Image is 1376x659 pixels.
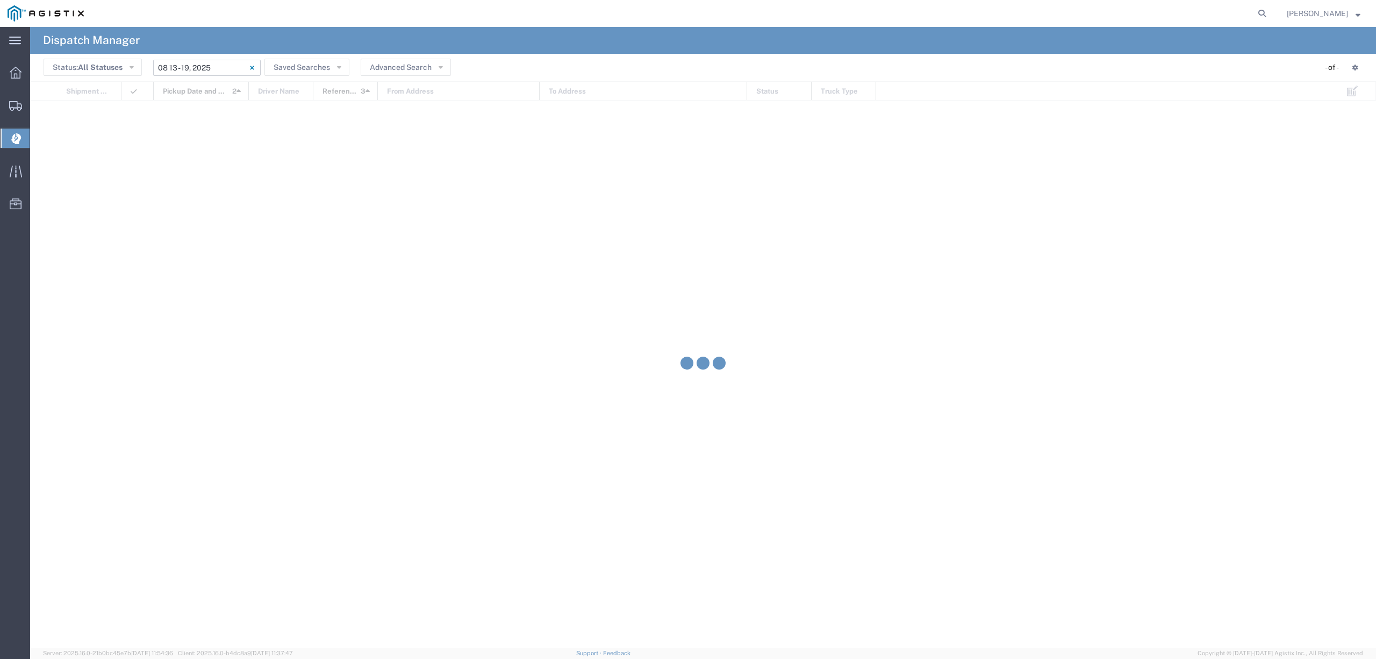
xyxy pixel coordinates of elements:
[178,650,293,656] span: Client: 2025.16.0-b4dc8a9
[44,59,142,76] button: Status:All Statuses
[43,27,140,54] h4: Dispatch Manager
[78,63,123,72] span: All Statuses
[264,59,349,76] button: Saved Searches
[1286,7,1361,20] button: [PERSON_NAME]
[8,5,84,22] img: logo
[361,59,451,76] button: Advanced Search
[43,650,173,656] span: Server: 2025.16.0-21b0bc45e7b
[131,650,173,656] span: [DATE] 11:54:36
[1198,649,1363,658] span: Copyright © [DATE]-[DATE] Agistix Inc., All Rights Reserved
[1325,62,1344,73] div: - of -
[576,650,603,656] a: Support
[251,650,293,656] span: [DATE] 11:37:47
[1287,8,1348,19] span: Lorretta Ayala
[603,650,630,656] a: Feedback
